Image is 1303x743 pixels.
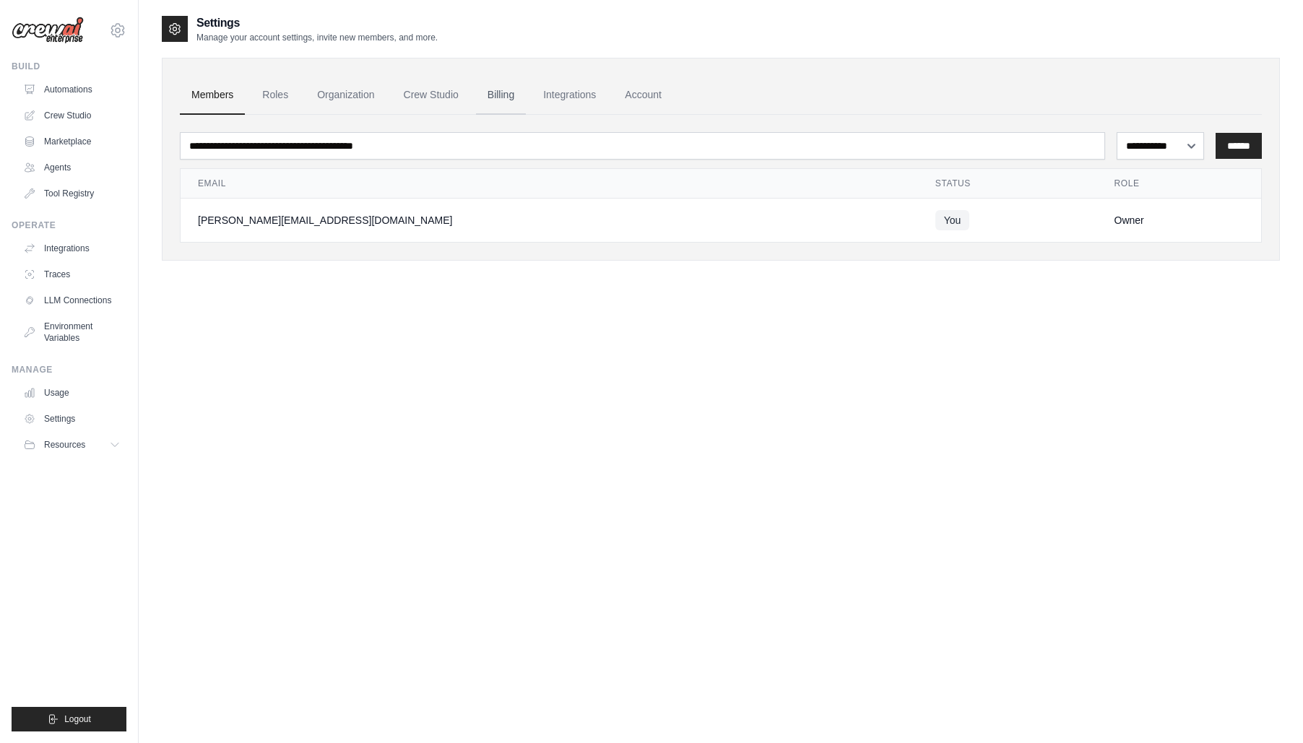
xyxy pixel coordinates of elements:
a: Agents [17,156,126,179]
span: You [935,210,970,230]
a: Integrations [17,237,126,260]
a: Crew Studio [392,76,470,115]
a: Traces [17,263,126,286]
a: Environment Variables [17,315,126,349]
th: Role [1097,169,1262,199]
a: LLM Connections [17,289,126,312]
button: Resources [17,433,126,456]
a: Tool Registry [17,182,126,205]
button: Logout [12,707,126,731]
div: Operate [12,220,126,231]
span: Logout [64,713,91,725]
a: Integrations [532,76,607,115]
a: Usage [17,381,126,404]
th: Email [181,169,918,199]
a: Marketplace [17,130,126,153]
p: Manage your account settings, invite new members, and more. [196,32,438,43]
a: Crew Studio [17,104,126,127]
img: Logo [12,17,84,44]
div: [PERSON_NAME][EMAIL_ADDRESS][DOMAIN_NAME] [198,213,901,227]
a: Account [613,76,673,115]
th: Status [918,169,1097,199]
a: Members [180,76,245,115]
h2: Settings [196,14,438,32]
div: Build [12,61,126,72]
a: Billing [476,76,526,115]
span: Resources [44,439,85,451]
div: Owner [1114,213,1244,227]
a: Automations [17,78,126,101]
a: Settings [17,407,126,430]
a: Roles [251,76,300,115]
a: Organization [306,76,386,115]
div: Manage [12,364,126,375]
